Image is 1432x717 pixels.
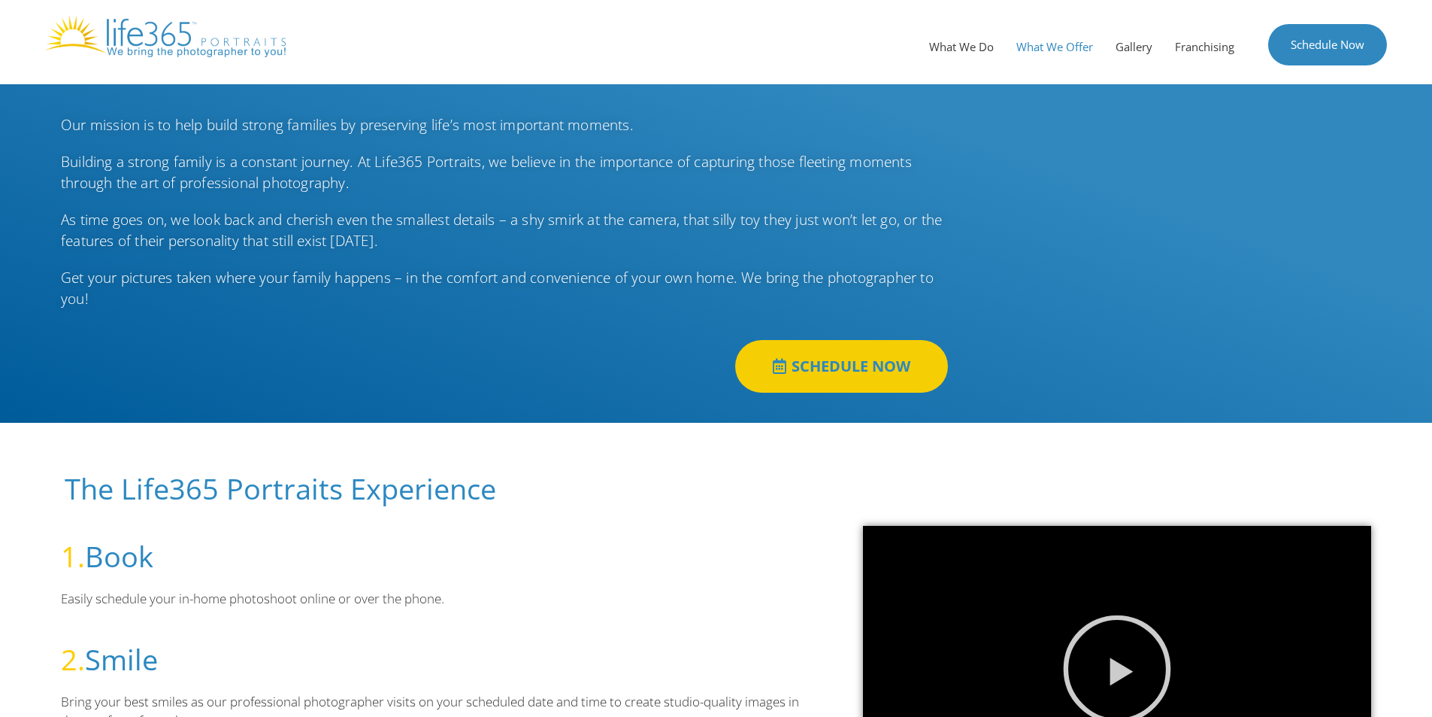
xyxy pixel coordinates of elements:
[61,268,934,309] span: Get your pictures taken where your family happens – in the comfort and convenience of your own ho...
[45,15,286,57] img: Life365
[65,469,496,508] span: The Life365 Portraits Experience
[735,340,948,393] a: SCHEDULE NOW
[85,640,158,679] a: Smile
[1104,24,1164,69] a: Gallery
[85,536,153,576] a: Book
[61,210,942,251] span: As time goes on, we look back and cherish even the smallest details – a shy smirk at the camera, ...
[61,640,85,679] span: 2.
[918,24,1005,69] a: What We Do
[792,359,910,374] span: SCHEDULE NOW
[61,115,634,135] span: Our mission is to help build strong families by preserving life’s most important moments.
[61,152,912,193] span: Building a strong family is a constant journey. At Life365 Portraits, we believe in the importanc...
[1005,24,1104,69] a: What We Offer
[1268,24,1387,65] a: Schedule Now
[61,589,818,609] p: Easily schedule your in-home photoshoot online or over the phone.
[1164,24,1246,69] a: Franchising
[61,536,85,576] span: 1.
